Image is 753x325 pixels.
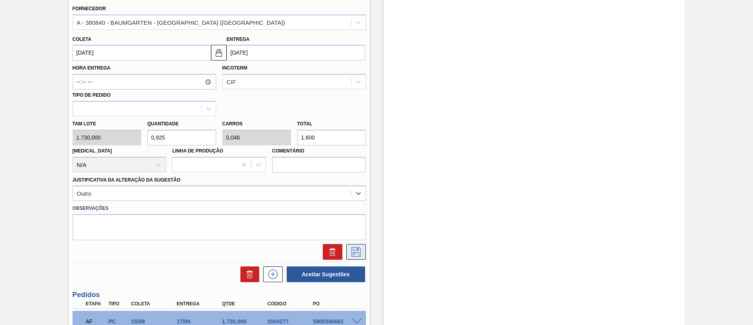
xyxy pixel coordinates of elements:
div: 1.730,000 [220,318,271,325]
label: Entrega [227,37,250,42]
h3: Pedidos [73,291,366,299]
div: 5800346663 [311,318,362,325]
label: Linha de Produção [172,148,223,154]
input: dd/mm/yyyy [73,45,211,61]
input: dd/mm/yyyy [227,45,365,61]
label: Quantidade [147,121,179,127]
div: Coleta [129,301,180,307]
div: Entrega [175,301,226,307]
div: Código [266,301,316,307]
div: Etapa [84,301,107,307]
div: 17/09/2025 [175,318,226,325]
label: Carros [222,121,243,127]
div: Aceitar Sugestões [283,266,366,283]
div: 15/09/2025 [129,318,180,325]
div: Outro [77,190,92,197]
label: Observações [73,203,366,214]
label: Coleta [73,37,91,42]
div: CIF [227,79,236,85]
div: Excluir Sugestão [319,244,342,260]
div: Tipo [106,301,130,307]
div: A - 380840 - BAUMGARTEN - [GEOGRAPHIC_DATA] ([GEOGRAPHIC_DATA]) [77,19,285,26]
label: Incoterm [222,65,247,71]
div: Excluir Sugestões [236,266,259,282]
div: PO [311,301,362,307]
div: 2004277 [266,318,316,325]
div: Salvar Sugestão [342,244,366,260]
button: Aceitar Sugestões [287,266,365,282]
label: Tipo de pedido [73,92,111,98]
label: Total [297,121,313,127]
label: Fornecedor [73,6,106,11]
div: Qtde [220,301,271,307]
label: [MEDICAL_DATA] [73,148,112,154]
label: Hora Entrega [73,62,216,74]
label: Comentário [272,145,366,157]
div: Nova sugestão [259,266,283,282]
button: locked [211,45,227,61]
div: Pedido de Compra [106,318,130,325]
label: Tam lote [73,118,141,130]
p: AF [86,318,105,325]
img: locked [214,48,224,57]
label: Justificativa da Alteração da Sugestão [73,177,181,183]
